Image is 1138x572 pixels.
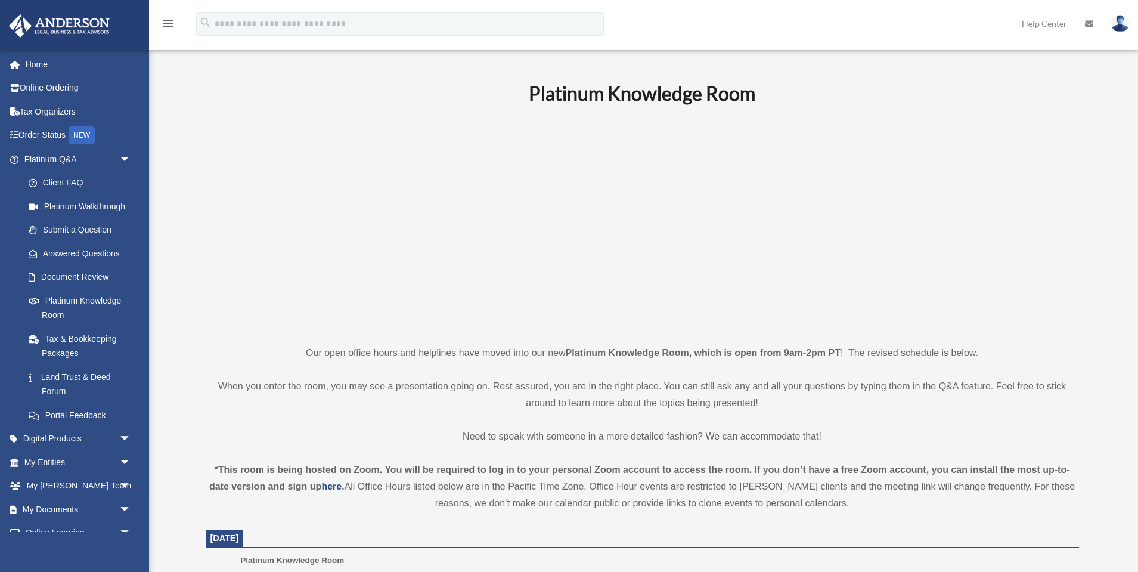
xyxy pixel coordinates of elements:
a: Platinum Knowledge Room [17,289,143,327]
strong: . [342,481,344,491]
a: Digital Productsarrow_drop_down [8,427,149,451]
span: arrow_drop_down [119,427,143,452]
a: Platinum Q&Aarrow_drop_down [8,147,149,171]
a: Document Review [17,265,149,289]
a: menu [161,21,175,31]
span: arrow_drop_down [119,521,143,546]
span: arrow_drop_down [119,474,143,499]
a: Online Learningarrow_drop_down [8,521,149,545]
span: arrow_drop_down [119,497,143,522]
strong: *This room is being hosted on Zoom. You will be required to log in to your personal Zoom account ... [209,465,1070,491]
img: User Pic [1111,15,1129,32]
a: Home [8,52,149,76]
a: Tax Organizers [8,100,149,123]
span: Platinum Knowledge Room [240,556,344,565]
b: Platinum Knowledge Room [529,82,755,105]
a: Tax & Bookkeeping Packages [17,327,149,365]
a: Order StatusNEW [8,123,149,148]
span: arrow_drop_down [119,450,143,475]
span: [DATE] [210,533,239,543]
i: search [199,16,212,29]
i: menu [161,17,175,31]
a: here [321,481,342,491]
a: Submit a Question [17,218,149,242]
a: Land Trust & Deed Forum [17,365,149,403]
p: Our open office hours and helplines have moved into our new ! The revised schedule is below. [206,345,1079,361]
strong: Platinum Knowledge Room, which is open from 9am-2pm PT [566,348,841,358]
p: When you enter the room, you may see a presentation going on. Rest assured, you are in the right ... [206,378,1079,412]
iframe: 231110_Toby_KnowledgeRoom [463,121,821,323]
a: Answered Questions [17,242,149,265]
a: Online Ordering [8,76,149,100]
p: Need to speak with someone in a more detailed fashion? We can accommodate that! [206,428,1079,445]
a: Client FAQ [17,171,149,195]
a: Portal Feedback [17,403,149,427]
a: My [PERSON_NAME] Teamarrow_drop_down [8,474,149,498]
a: My Documentsarrow_drop_down [8,497,149,521]
a: My Entitiesarrow_drop_down [8,450,149,474]
span: arrow_drop_down [119,147,143,172]
a: Platinum Walkthrough [17,194,149,218]
img: Anderson Advisors Platinum Portal [5,14,113,38]
div: NEW [69,126,95,144]
div: All Office Hours listed below are in the Pacific Time Zone. Office Hour events are restricted to ... [206,462,1079,512]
